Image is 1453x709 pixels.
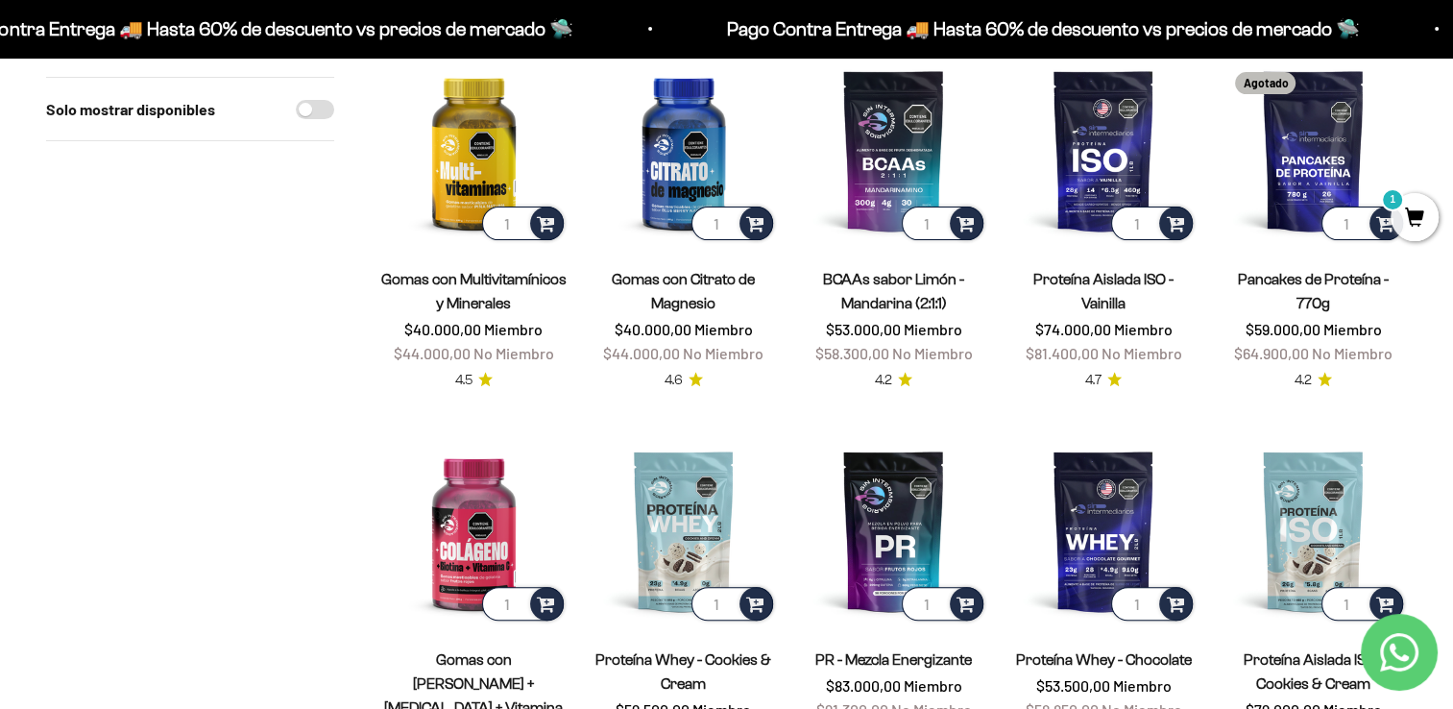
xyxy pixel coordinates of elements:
mark: 1 [1381,188,1404,211]
a: 4.24.2 de 5.0 estrellas [1295,370,1332,391]
span: $81.400,00 [1026,344,1099,362]
span: No Miembro [473,344,554,362]
span: Miembro [484,320,543,338]
a: 4.74.7 de 5.0 estrellas [1085,370,1122,391]
span: $64.900,00 [1234,344,1309,362]
span: 4.6 [665,370,683,391]
a: 4.64.6 de 5.0 estrellas [665,370,703,391]
a: PR - Mezcla Energizante [815,651,972,668]
span: No Miembro [891,344,972,362]
span: $44.000,00 [394,344,471,362]
span: Miembro [1113,676,1172,695]
span: 4.7 [1085,370,1102,391]
a: Proteína Whey - Chocolate [1016,651,1192,668]
a: Proteína Whey - Cookies & Cream [595,651,771,692]
span: Miembro [1323,320,1382,338]
span: $74.000,00 [1035,320,1111,338]
span: 4.2 [875,370,892,391]
span: $53.500,00 [1036,676,1110,695]
a: BCAAs sabor Limón - Mandarina (2:1:1) [823,271,964,311]
span: $59.000,00 [1246,320,1320,338]
a: 4.24.2 de 5.0 estrellas [875,370,912,391]
span: 4.2 [1295,370,1312,391]
span: Miembro [1114,320,1173,338]
span: $83.000,00 [825,676,900,695]
span: Miembro [694,320,753,338]
span: Miembro [903,320,961,338]
a: 1 [1391,208,1439,230]
a: Gomas con Citrato de Magnesio [612,271,755,311]
span: $58.300,00 [814,344,888,362]
span: No Miembro [1102,344,1182,362]
label: Solo mostrar disponibles [46,97,215,122]
span: $40.000,00 [615,320,691,338]
a: Pancakes de Proteína - 770g [1238,271,1389,311]
span: $40.000,00 [404,320,481,338]
span: No Miembro [1312,344,1392,362]
span: Miembro [903,676,961,695]
a: Gomas con Multivitamínicos y Minerales [381,271,567,311]
span: 4.5 [455,370,472,391]
span: $53.000,00 [825,320,900,338]
span: No Miembro [683,344,763,362]
p: Pago Contra Entrega 🚚 Hasta 60% de descuento vs precios de mercado 🛸 [716,13,1349,44]
span: $44.000,00 [603,344,680,362]
a: Proteína Aislada ISO - Cookies & Cream [1244,651,1384,692]
a: Proteína Aislada ISO - Vainilla [1033,271,1174,311]
a: 4.54.5 de 5.0 estrellas [455,370,493,391]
